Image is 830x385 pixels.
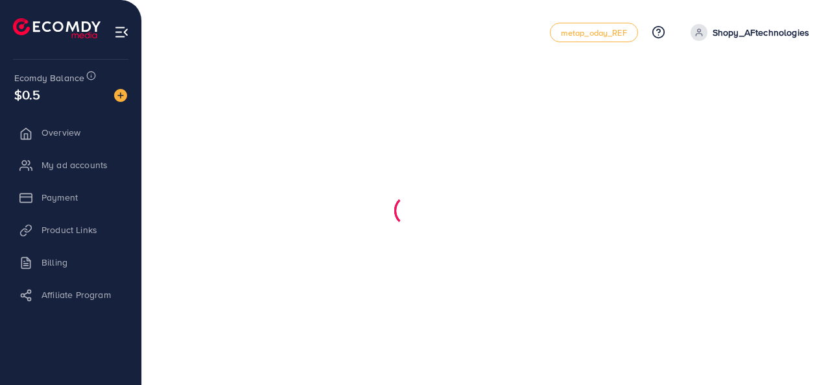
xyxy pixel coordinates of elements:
[550,23,638,42] a: metap_oday_REF
[713,25,809,40] p: Shopy_AFtechnologies
[114,89,127,102] img: image
[685,24,809,41] a: Shopy_AFtechnologies
[13,18,101,38] img: logo
[14,85,41,104] span: $0.5
[14,71,84,84] span: Ecomdy Balance
[561,29,627,37] span: metap_oday_REF
[114,25,129,40] img: menu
